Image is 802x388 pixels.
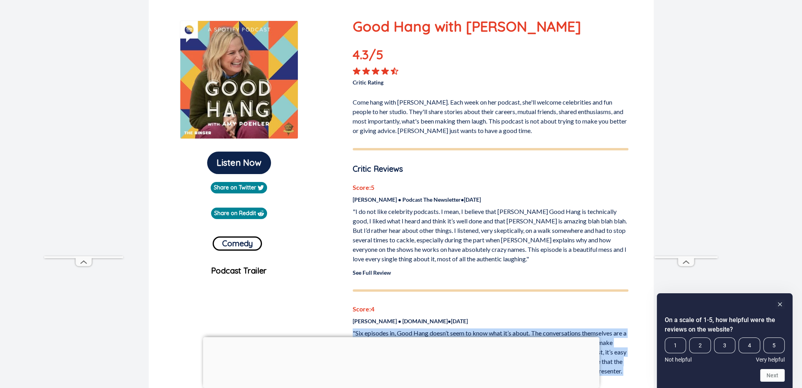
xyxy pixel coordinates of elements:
[353,75,490,86] p: Critic Rating
[665,337,785,363] div: On a scale of 1-5, how helpful were the reviews on the website? Select an option from 1 to 5, wit...
[353,269,391,276] a: See Full Review
[353,16,628,37] p: Good Hang with [PERSON_NAME]
[665,300,785,382] div: On a scale of 1-5, how helpful were the reviews on the website? Select an option from 1 to 5, wit...
[211,208,267,219] a: Share on Reddit
[763,337,785,353] span: 5
[353,317,628,325] p: [PERSON_NAME] • [DOMAIN_NAME] • [DATE]
[211,182,267,193] a: Share on Twitter
[353,183,628,192] p: Score: 5
[665,337,686,353] span: 1
[756,356,785,363] span: Very helpful
[714,337,735,353] span: 3
[353,195,628,204] p: [PERSON_NAME] • Podcast The Newsletter • [DATE]
[207,152,271,174] button: Listen Now
[213,236,262,251] button: Comedy
[44,19,123,256] iframe: Advertisement
[738,337,760,353] span: 4
[654,19,718,256] iframe: Advertisement
[353,45,408,67] p: 4.3 /5
[353,163,628,175] p: Critic Reviews
[203,337,599,386] iframe: Advertisement
[353,94,628,135] p: Come hang with [PERSON_NAME]. Each week on her podcast, she'll welcome celebrities and fun people...
[665,315,785,334] h2: On a scale of 1-5, how helpful were the reviews on the website? Select an option from 1 to 5, wit...
[353,304,628,314] p: Score: 4
[353,207,628,264] p: "I do not like celebrity podcasts. I mean, I believe that [PERSON_NAME] Good Hang is technically ...
[775,300,785,309] button: Hide survey
[353,328,628,385] p: "Six episodes in, Good Hang doesn’t seem to know what it’s about. The conversations themselves ar...
[155,265,323,277] p: Podcast Trailer
[213,233,262,251] a: Comedy
[665,356,692,363] span: Not helpful
[689,337,710,353] span: 2
[180,21,298,139] img: Good Hang with Amy Poehler
[760,369,785,382] button: Next question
